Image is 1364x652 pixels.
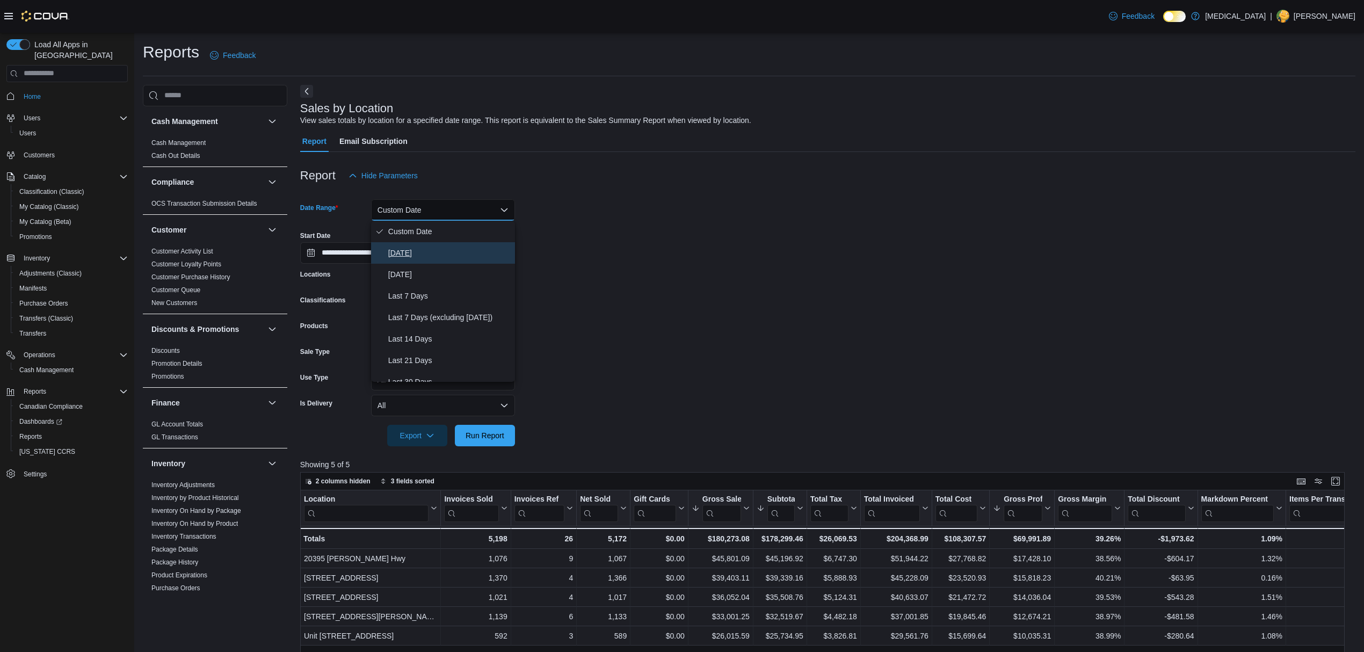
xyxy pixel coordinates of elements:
div: Gross Profit [1004,494,1042,521]
span: Manifests [15,282,128,295]
div: $39,339.16 [757,571,803,584]
button: Customer [151,224,264,235]
div: Markdown Percent [1201,494,1273,504]
a: Package History [151,559,198,566]
div: $15,818.23 [993,571,1051,584]
a: Classification (Classic) [15,185,89,198]
span: Classification (Classic) [19,187,84,196]
div: Compliance [143,197,287,214]
span: Reports [19,385,128,398]
a: Inventory Adjustments [151,481,215,489]
span: Feedback [223,50,256,61]
span: Home [24,92,41,101]
input: Press the down key to open a popover containing a calendar. [300,242,403,264]
h1: Reports [143,41,199,63]
div: Net Sold [580,494,618,521]
button: Users [19,112,45,125]
span: Promotions [19,233,52,241]
button: Run Report [455,425,515,446]
span: GL Account Totals [151,420,203,429]
label: Locations [300,270,331,279]
button: Cash Management [151,116,264,127]
div: $51,944.22 [864,552,928,565]
div: Totals [303,532,437,545]
div: $26,069.53 [810,532,857,545]
button: Home [2,89,132,104]
a: Inventory On Hand by Product [151,520,238,527]
span: Canadian Compliance [19,402,83,411]
div: 39.26% [1058,532,1121,545]
div: 9 [514,552,572,565]
span: Customers [19,148,128,162]
span: Manifests [19,284,47,293]
label: Start Date [300,231,331,240]
div: 5,198 [444,532,507,545]
span: Customer Queue [151,286,200,294]
p: | [1270,10,1272,23]
span: Promotions [151,372,184,381]
span: Hide Parameters [361,170,418,181]
div: 1.32% [1201,552,1282,565]
h3: Sales by Location [300,102,394,115]
button: Transfers (Classic) [11,311,132,326]
button: Total Discount [1128,494,1194,521]
button: Catalog [2,169,132,184]
div: Total Cost [935,494,977,521]
a: OCS Transaction Submission Details [151,200,257,207]
div: [STREET_ADDRESS] [304,571,437,584]
h3: Cash Management [151,116,218,127]
div: Gross Sales [702,494,741,521]
button: Subtotal [757,494,803,521]
a: Reports [15,430,46,443]
button: Customer [266,223,279,236]
div: Inventory [143,479,287,625]
span: Promotion Details [151,359,202,368]
button: Compliance [266,176,279,189]
label: Products [300,322,328,330]
a: Customers [19,149,59,162]
div: Total Invoiced [864,494,920,504]
span: Adjustments (Classic) [15,267,128,280]
span: 3 fields sorted [391,477,434,486]
div: $5,888.93 [810,571,857,584]
p: [MEDICAL_DATA] [1205,10,1266,23]
span: [US_STATE] CCRS [19,447,75,456]
button: My Catalog (Classic) [11,199,132,214]
span: Customer Loyalty Points [151,260,221,269]
button: Discounts & Promotions [266,323,279,336]
div: $178,299.46 [757,532,803,545]
a: GL Transactions [151,433,198,441]
a: Manifests [15,282,51,295]
span: Transfers (Classic) [19,314,73,323]
div: $45,228.09 [864,571,928,584]
a: Inventory Transactions [151,533,216,540]
button: Operations [2,347,132,363]
span: Inventory On Hand by Package [151,506,241,515]
button: Keyboard shortcuts [1295,475,1308,488]
button: 3 fields sorted [376,475,439,488]
span: Users [19,112,128,125]
div: Total Cost [935,494,977,504]
span: Adjustments (Classic) [19,269,82,278]
button: Total Invoiced [864,494,928,521]
div: Customer [143,245,287,314]
a: Discounts [151,347,180,354]
a: Feedback [206,45,260,66]
span: Settings [19,467,128,480]
div: Total Tax [810,494,848,504]
span: Operations [24,351,55,359]
div: -$1,973.62 [1128,532,1194,545]
span: Purchase Orders [19,299,68,308]
label: Classifications [300,296,346,305]
div: Gross Margin [1058,494,1112,521]
div: 1,370 [444,571,507,584]
a: Promotions [151,373,184,380]
span: Package Details [151,545,198,554]
span: Run Report [466,430,504,441]
span: Cash Management [151,139,206,147]
span: Cash Management [19,366,74,374]
button: My Catalog (Beta) [11,214,132,229]
button: Manifests [11,281,132,296]
span: Cash Out Details [151,151,200,160]
a: Cash Management [15,364,78,376]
